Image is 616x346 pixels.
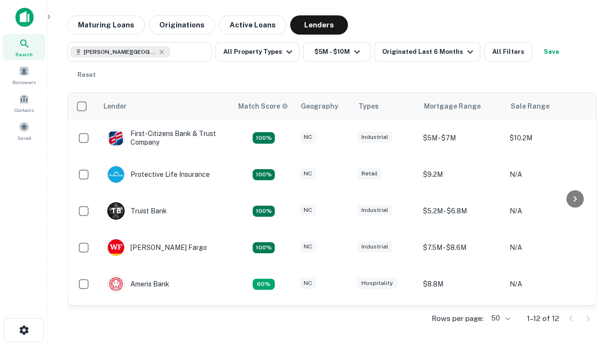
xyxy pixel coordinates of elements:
[374,42,480,62] button: Originated Last 6 Months
[505,93,591,120] th: Sale Range
[527,313,559,324] p: 1–12 of 12
[359,100,379,112] div: Types
[424,100,481,112] div: Mortgage Range
[216,42,299,62] button: All Property Types
[505,229,591,266] td: N/A
[111,206,121,216] p: T B
[219,15,286,35] button: Active Loans
[358,278,397,289] div: Hospitality
[300,168,316,179] div: NC
[418,120,505,156] td: $5M - $7M
[300,132,316,143] div: NC
[303,42,371,62] button: $5M - $10M
[108,130,124,146] img: picture
[13,78,36,86] span: Borrowers
[488,311,512,325] div: 50
[505,302,591,339] td: N/A
[84,48,156,56] span: [PERSON_NAME][GEOGRAPHIC_DATA], [GEOGRAPHIC_DATA]
[418,156,505,193] td: $9.2M
[300,278,316,289] div: NC
[232,93,295,120] th: Capitalize uses an advanced AI algorithm to match your search with the best lender. The match sco...
[300,241,316,252] div: NC
[300,205,316,216] div: NC
[253,132,275,144] div: Matching Properties: 2, hasApolloMatch: undefined
[98,93,232,120] th: Lender
[358,205,392,216] div: Industrial
[253,279,275,290] div: Matching Properties: 1, hasApolloMatch: undefined
[253,242,275,254] div: Matching Properties: 2, hasApolloMatch: undefined
[505,193,591,229] td: N/A
[253,206,275,217] div: Matching Properties: 3, hasApolloMatch: undefined
[71,65,102,85] button: Reset
[67,15,145,35] button: Maturing Loans
[3,118,45,144] a: Saved
[238,101,286,111] h6: Match Score
[353,93,418,120] th: Types
[505,156,591,193] td: N/A
[418,266,505,302] td: $8.8M
[3,90,45,116] a: Contacts
[108,276,124,292] img: picture
[505,120,591,156] td: $10.2M
[295,93,353,120] th: Geography
[432,313,484,324] p: Rows per page:
[358,241,392,252] div: Industrial
[253,169,275,181] div: Matching Properties: 2, hasApolloMatch: undefined
[108,166,124,183] img: picture
[103,100,127,112] div: Lender
[17,134,31,142] span: Saved
[107,166,210,183] div: Protective Life Insurance
[568,238,616,284] iframe: Chat Widget
[107,239,207,256] div: [PERSON_NAME] Fargo
[3,34,45,60] a: Search
[238,101,288,111] div: Capitalize uses an advanced AI algorithm to match your search with the best lender. The match sco...
[418,302,505,339] td: $9.2M
[418,93,505,120] th: Mortgage Range
[358,132,392,143] div: Industrial
[382,46,476,58] div: Originated Last 6 Months
[149,15,215,35] button: Originations
[15,50,33,58] span: Search
[108,239,124,256] img: picture
[505,266,591,302] td: N/A
[107,202,167,220] div: Truist Bank
[107,129,223,147] div: First-citizens Bank & Trust Company
[511,100,550,112] div: Sale Range
[484,42,532,62] button: All Filters
[536,42,567,62] button: Save your search to get updates of matches that match your search criteria.
[418,229,505,266] td: $7.5M - $8.6M
[107,275,169,293] div: Ameris Bank
[358,168,382,179] div: Retail
[301,100,338,112] div: Geography
[14,106,34,114] span: Contacts
[15,8,34,27] img: capitalize-icon.png
[3,62,45,88] a: Borrowers
[290,15,348,35] button: Lenders
[418,193,505,229] td: $5.2M - $6.8M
